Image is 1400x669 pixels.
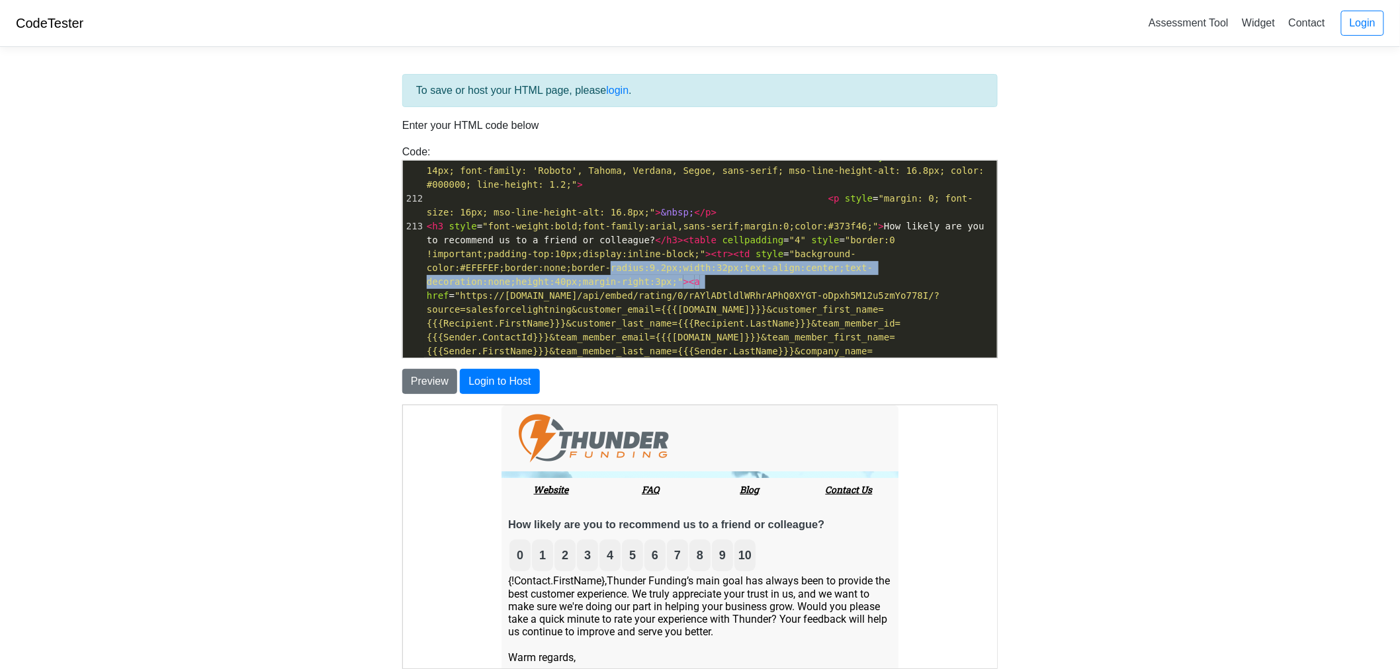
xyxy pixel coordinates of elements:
a: Website [131,78,166,91]
span: p [834,193,839,204]
p: Enter your HTML code below [402,118,998,134]
span: cellpadding [722,235,784,245]
span: h3 [432,221,443,231]
div: Code: [392,144,1008,358]
div: 212 [403,192,424,206]
button: Login to Host [460,369,539,394]
span: "https://[DOMAIN_NAME]/api/embed/rating/0/rAYlADtldlWRhrAPhQ0XYGT-oDpxh5M12u5zmYo778I/?source=sal... [427,290,940,370]
span: h3 [666,235,678,245]
span: >< [705,249,717,259]
span: </ [656,235,667,245]
a: login [607,85,629,96]
a: 4 [199,137,215,163]
span: style [845,193,873,204]
a: Login [1341,11,1384,36]
span: tr [717,249,728,259]
span: p [705,207,711,217]
a: Contact Us [423,78,470,91]
a: 5 [222,137,238,163]
span: &nbsp; [661,207,695,217]
span: style [449,221,477,231]
a: 7 [267,137,283,163]
span: = [427,193,973,217]
a: 10 [334,137,350,163]
div: To save or host your HTML page, please . [402,74,998,107]
span: Warm regards, [105,246,173,258]
span: "font-weight:bold;font-family:arial,sans-serif;margin:0;color:#373f46;" [482,221,878,231]
span: >< [678,235,689,245]
span: </ [695,207,706,217]
a: FAQ [239,78,256,91]
a: 3 [177,137,193,163]
span: a [695,276,700,287]
a: 6 [244,137,260,163]
span: = [427,151,990,190]
span: > [711,207,717,217]
span: td [739,249,750,259]
a: Blog [337,78,357,91]
button: Preview [402,369,457,394]
a: 1 [132,137,148,163]
a: 9 [312,137,328,163]
a: 8 [289,137,305,163]
span: >< [728,249,739,259]
div: 213 [403,219,424,233]
span: table [689,235,717,245]
a: 0 [109,137,125,163]
span: Thunder Funding’s main goal has always been to provide the best customer experience. We truly app... [105,169,487,233]
span: >< [683,276,695,287]
h3: How likely are you to recommend us to a friend or colleague? [105,113,489,126]
span: style [812,235,840,245]
p: {!Contact.FirstName}, [105,169,489,233]
a: Contact [1284,12,1331,34]
span: > [879,221,884,231]
span: > [578,179,583,190]
span: "background-color:#EFEFEF;border:none;border-radius:9.2px;width:32px;text-align:center;text-decor... [427,249,873,287]
a: Assessment Tool [1143,12,1234,34]
span: "font-size: 14px; font-family: 'Roboto', Tahoma, Verdana, Segoe, sans-serif; mso-line-height-alt:... [427,151,990,190]
a: 2 [154,137,170,163]
a: CodeTester [16,16,83,30]
span: < [828,193,834,204]
span: style [756,249,783,259]
span: < [427,221,432,231]
span: "4" [789,235,806,245]
span: > [656,207,661,217]
span: href [427,290,449,301]
a: Widget [1237,12,1280,34]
